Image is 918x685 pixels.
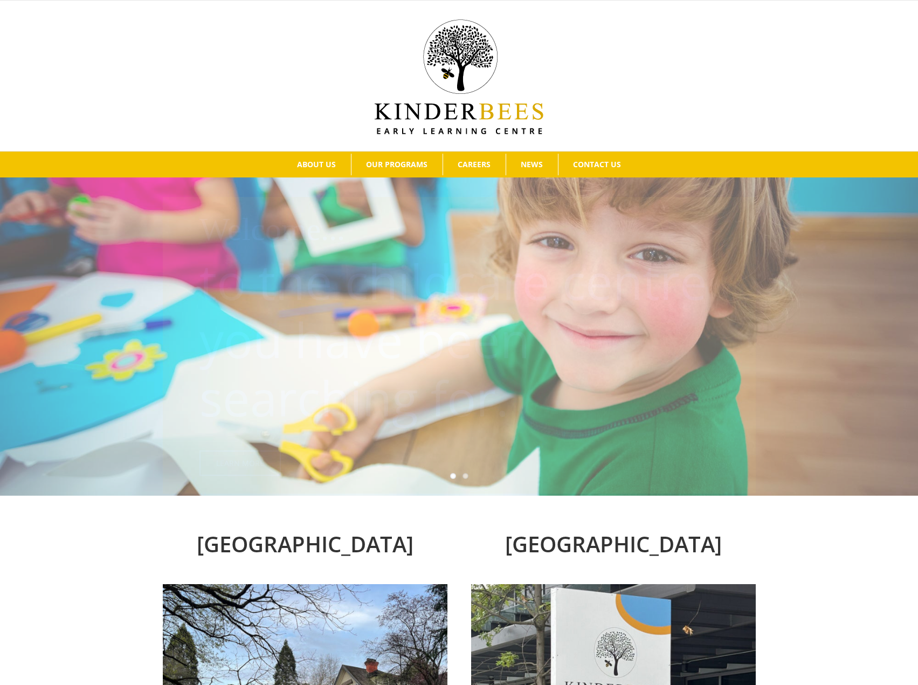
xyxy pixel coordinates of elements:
a: NEWS [506,154,558,175]
h2: [GEOGRAPHIC_DATA] [471,528,756,560]
h2: [GEOGRAPHIC_DATA] [163,528,447,560]
a: 1 [450,473,456,479]
a: Learn More [199,450,281,476]
a: 2 [463,473,468,479]
img: Kinder Bees Logo [375,19,543,134]
a: CONTACT US [558,154,636,175]
p: to the childcare centre you have been searching for. [199,252,724,427]
a: OUR PROGRAMS [351,154,443,175]
span: OUR PROGRAMS [366,161,427,168]
a: ABOUT US [282,154,351,175]
span: Learn More [216,458,264,468]
span: NEWS [521,161,543,168]
span: CAREERS [458,161,491,168]
span: ABOUT US [297,161,336,168]
a: Surrey [471,583,756,593]
nav: Main Menu [16,152,902,177]
a: CAREERS [443,154,506,175]
span: CONTACT US [573,161,621,168]
h1: Welcome... [199,207,748,252]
